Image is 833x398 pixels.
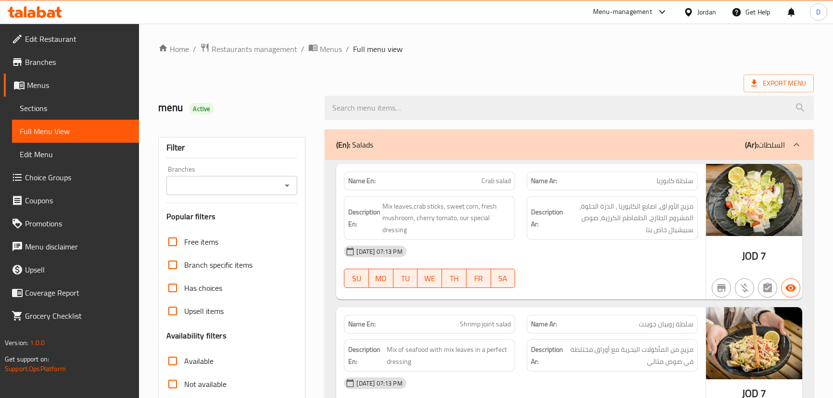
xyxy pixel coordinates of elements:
[353,247,406,256] span: [DATE] 07:13 PM
[4,258,139,281] a: Upsell
[697,7,716,17] div: Jordan
[25,310,131,322] span: Grocery Checklist
[467,269,491,288] button: FR
[200,43,297,55] a: Restaurants management
[470,272,487,286] span: FR
[30,336,45,349] span: 1.0.0
[758,278,777,298] button: Not has choices
[393,269,418,288] button: TU
[495,272,512,286] span: SA
[744,75,814,92] span: Export Menu
[301,43,304,55] li: /
[12,143,139,166] a: Edit Menu
[745,137,758,152] b: (Ar):
[735,278,754,298] button: Purchased item
[184,282,222,294] span: Has choices
[4,166,139,189] a: Choice Groups
[387,344,511,367] span: Mix of seafood with mix leaves in a perfect dressing
[531,176,557,186] strong: Name Ar:
[760,247,766,265] span: 7
[158,100,314,115] h2: menu
[369,269,393,288] button: MO
[158,43,189,55] a: Home
[20,102,131,114] span: Sections
[5,353,49,365] span: Get support on:
[308,43,342,55] a: Menus
[373,272,390,286] span: MO
[4,189,139,212] a: Coupons
[12,97,139,120] a: Sections
[417,269,442,288] button: WE
[193,43,196,55] li: /
[25,56,131,68] span: Branches
[336,137,350,152] b: (En):
[25,33,131,45] span: Edit Restaurant
[166,330,227,341] h3: Availability filters
[184,305,224,317] span: Upsell items
[712,278,731,298] button: Not branch specific item
[593,6,652,18] div: Menu-management
[4,27,139,50] a: Edit Restaurant
[25,218,131,229] span: Promotions
[158,43,814,55] nav: breadcrumb
[745,139,785,150] p: السلطات
[5,336,28,349] span: Version:
[4,50,139,74] a: Branches
[166,137,298,158] div: Filter
[212,43,297,55] span: Restaurants management
[348,272,365,286] span: SU
[344,269,369,288] button: SU
[446,272,463,286] span: TH
[280,179,294,192] button: Open
[531,206,563,230] strong: Description Ar:
[442,269,467,288] button: TH
[25,241,131,252] span: Menu disclaimer
[25,264,131,275] span: Upsell
[397,272,414,286] span: TU
[565,344,694,367] span: مزيج من المأكولات البحرية مع أوراق مختلطة في صوص مثالي
[781,278,800,298] button: Available
[25,287,131,298] span: Coverage Report
[816,7,820,17] span: D
[25,172,131,183] span: Choice Groups
[348,176,376,186] strong: Name En:
[4,212,139,235] a: Promotions
[4,304,139,327] a: Grocery Checklist
[336,139,373,150] p: Salads
[348,206,380,230] strong: Description En:
[346,43,349,55] li: /
[20,149,131,160] span: Edit Menu
[382,200,511,236] span: Mix leaves,crab sticks, sweet corn, fresh mushroom, cherry tomato, our special dressing
[751,77,806,89] span: Export Menu
[20,125,131,137] span: Full Menu View
[353,379,406,388] span: [DATE] 07:13 PM
[639,319,694,329] span: سلطة روبيان جوينت
[656,176,694,186] span: سلطة كابوريا
[184,355,214,367] span: Available
[320,43,342,55] span: Menus
[421,272,438,286] span: WE
[189,104,214,113] span: Active
[481,176,511,186] span: Crab salad
[348,319,376,329] strong: Name En:
[706,307,802,379] img: Shrimp_joint_salad_638948603083559636.jpg
[706,164,802,236] img: Crab_salad_638948601415765065.jpg
[184,236,218,248] span: Free items
[184,259,252,271] span: Branch specific items
[4,74,139,97] a: Menus
[27,79,131,91] span: Menus
[25,195,131,206] span: Coupons
[742,247,758,265] span: JOD
[531,344,563,367] strong: Description Ar:
[4,281,139,304] a: Coverage Report
[184,378,227,390] span: Not available
[353,43,403,55] span: Full menu view
[166,211,298,222] h3: Popular filters
[460,319,511,329] span: Shrimp joint salad
[4,235,139,258] a: Menu disclaimer
[531,319,557,329] strong: Name Ar:
[325,129,813,160] div: (En): Salads(Ar):السلطات
[12,120,139,143] a: Full Menu View
[491,269,516,288] button: SA
[189,103,214,114] div: Active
